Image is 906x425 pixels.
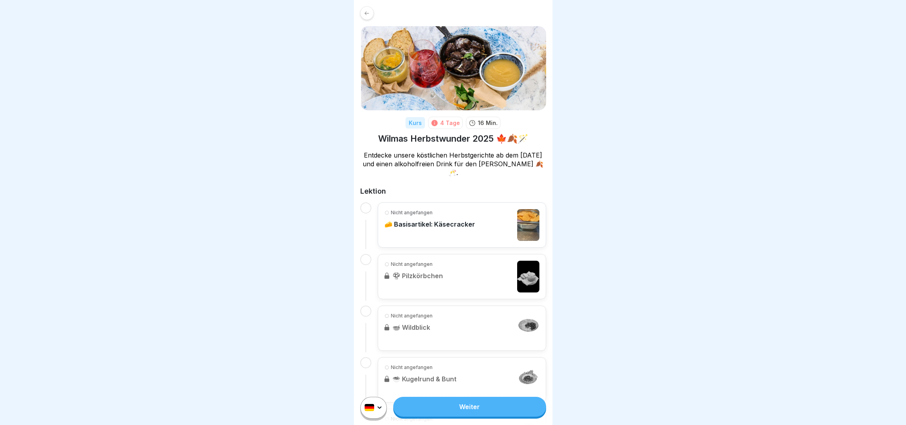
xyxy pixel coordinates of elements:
[360,26,546,110] img: v746e0paqtf9obk4lsso3w1h.png
[393,397,546,417] a: Weiter
[384,209,539,241] a: Nicht angefangen🧀 Basisartikel: Käsecracker
[406,117,425,129] div: Kurs
[478,119,498,127] p: 16 Min.
[391,209,433,216] p: Nicht angefangen
[378,133,528,144] h1: Wilmas Herbstwunder 2025 🍁🍂🪄
[360,187,546,196] h2: Lektion
[384,220,475,228] p: 🧀 Basisartikel: Käsecracker
[360,151,546,177] p: Entdecke unsere köstlichen Herbstgerichte ab dem [DATE] und einen alkoholfreien Drink für den [PE...
[517,209,539,241] img: fj3z52hdvnnebprg03fcvewm.png
[365,404,374,412] img: de.svg
[440,119,460,127] div: 4 Tage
